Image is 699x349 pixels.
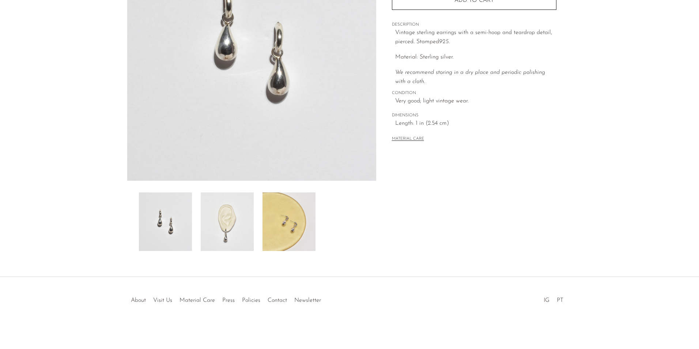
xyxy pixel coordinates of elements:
a: About [131,297,146,303]
img: Silver Teardrop Earrings [139,192,192,251]
a: IG [544,297,549,303]
a: Policies [242,297,260,303]
button: MATERIAL CARE [392,136,424,142]
ul: Quick links [127,292,325,305]
a: PT [557,297,563,303]
span: Length: 1 in (2.54 cm) [395,119,556,128]
img: Silver Teardrop Earrings [201,192,254,251]
ul: Social Medias [540,292,567,305]
span: DESCRIPTION [392,22,556,28]
a: Material Care [180,297,215,303]
img: Silver Teardrop Earrings [262,192,316,251]
a: Press [222,297,235,303]
p: Vintage sterling earrings with a semi-hoop and teardrop detail, pierced. Stamped [395,28,556,47]
i: We recommend storing in a dry place and periodic polishing with a cloth. [395,70,545,85]
a: Contact [268,297,287,303]
span: CONDITION [392,90,556,97]
a: Visit Us [153,297,172,303]
span: DIMENSIONS [392,112,556,119]
span: Very good; light vintage wear. [395,97,556,106]
p: Material: Sterling silver. [395,53,556,62]
em: 925. [439,39,450,45]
